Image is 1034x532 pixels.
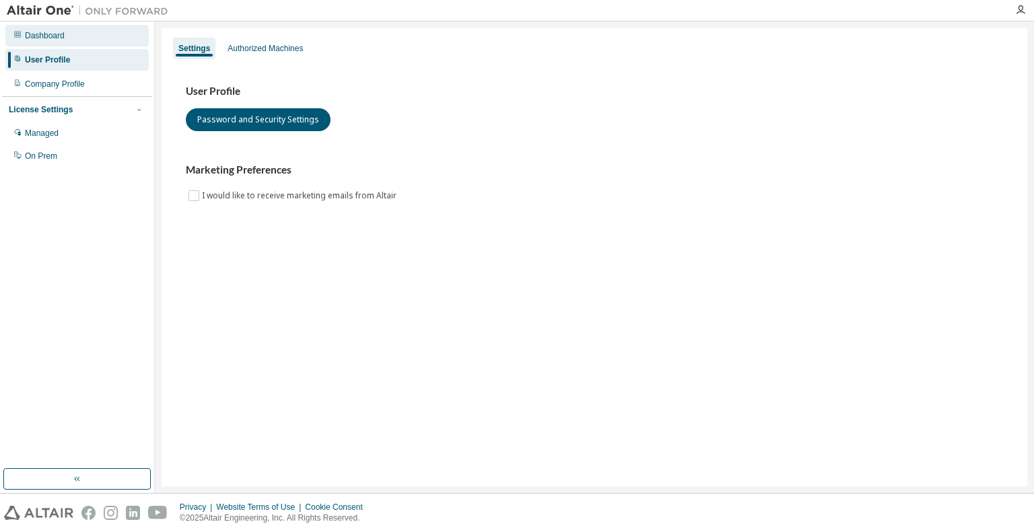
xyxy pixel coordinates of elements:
[104,506,118,520] img: instagram.svg
[202,188,399,204] label: I would like to receive marketing emails from Altair
[186,85,1003,98] h3: User Profile
[25,30,65,41] div: Dashboard
[180,512,371,524] p: © 2025 Altair Engineering, Inc. All Rights Reserved.
[228,43,303,54] div: Authorized Machines
[186,108,331,131] button: Password and Security Settings
[216,502,305,512] div: Website Terms of Use
[7,4,175,17] img: Altair One
[126,506,140,520] img: linkedin.svg
[148,506,168,520] img: youtube.svg
[25,151,57,161] div: On Prem
[9,104,73,115] div: License Settings
[25,128,59,139] div: Managed
[81,506,96,520] img: facebook.svg
[178,43,210,54] div: Settings
[305,502,370,512] div: Cookie Consent
[4,506,73,520] img: altair_logo.svg
[25,79,85,89] div: Company Profile
[180,502,216,512] div: Privacy
[186,163,1003,177] h3: Marketing Preferences
[25,54,70,65] div: User Profile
